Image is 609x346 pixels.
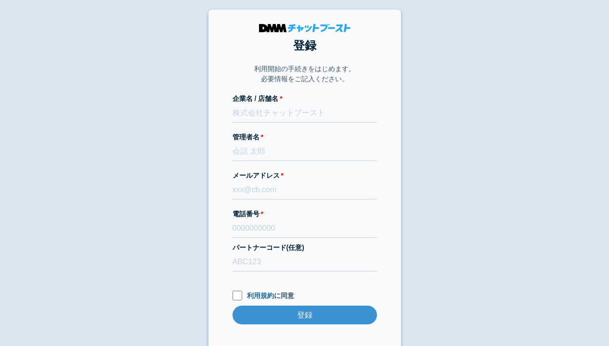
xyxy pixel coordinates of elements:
[233,306,377,324] input: 登録
[259,24,350,32] img: DMMチャットブースト
[233,104,377,123] input: 株式会社チャットブースト
[233,181,377,199] input: xxx@cb.com
[233,132,377,142] label: 管理者名
[233,142,377,161] input: 会話 太郎
[233,291,377,301] label: に同意
[247,292,274,299] a: 利用規約
[233,171,377,181] label: メールアドレス
[233,37,377,54] h1: 登録
[233,291,242,300] input: 利用規約に同意
[233,253,377,272] input: ABC123
[233,243,377,253] label: パートナーコード(任意)
[233,94,377,104] label: 企業名 / 店舗名
[233,219,377,238] input: 0000000000
[254,64,355,84] p: 利用開始の手続きをはじめます。 必要情報をご記入ください。
[233,209,377,219] label: 電話番号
